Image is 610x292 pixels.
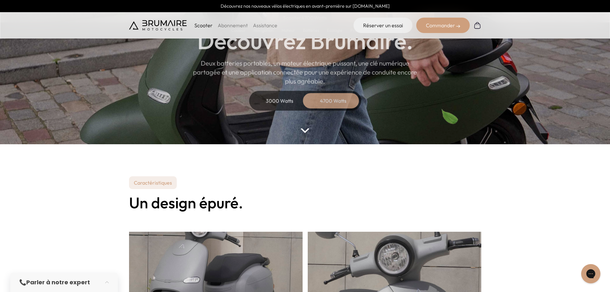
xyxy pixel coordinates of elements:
a: Réserver un essai [354,18,412,33]
h2: Un design épuré. [129,194,481,211]
a: Abonnement [218,22,248,29]
h1: Découvrez Brumaire. [197,29,413,52]
p: Deux batteries portables, un moteur électrique puissant, une clé numérique partagée et une applic... [193,59,417,86]
img: Panier [474,21,481,29]
div: 4700 Watts [308,93,359,108]
img: arrow-bottom.png [301,128,309,133]
a: Assistance [253,22,277,29]
div: 3000 Watts [254,93,305,108]
p: Scooter [194,21,213,29]
img: Brumaire Motocycles [129,20,187,30]
p: Caractéristiques [129,176,177,189]
iframe: Gorgias live chat messenger [578,262,604,286]
div: Commander [416,18,470,33]
img: right-arrow-2.png [456,24,460,28]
